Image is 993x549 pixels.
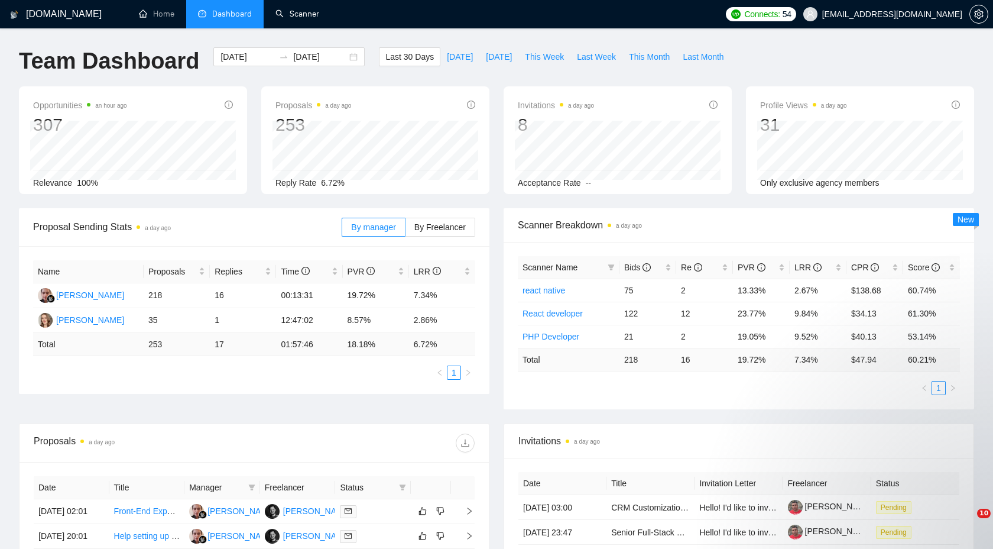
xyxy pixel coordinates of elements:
[760,178,880,188] span: Only exclusive agency members
[343,333,409,356] td: 18.18 %
[345,532,352,540] span: mail
[95,102,126,109] time: an hour ago
[260,476,336,499] th: Freelancer
[33,178,72,188] span: Relevance
[465,369,472,376] span: right
[345,508,352,515] span: mail
[946,381,960,395] button: right
[479,47,518,66] button: [DATE]
[456,532,473,540] span: right
[10,5,18,24] img: logo
[744,8,780,21] span: Connects:
[33,98,127,112] span: Opportunities
[144,260,210,283] th: Proposals
[38,315,124,324] a: YV[PERSON_NAME]
[265,531,351,540] a: BS[PERSON_NAME]
[225,101,233,109] span: info-circle
[433,366,447,380] button: left
[275,98,351,112] span: Proposals
[447,50,473,63] span: [DATE]
[212,9,252,19] span: Dashboard
[109,524,185,549] td: Help setting up react viro in existing react native ios project
[414,222,466,232] span: By Freelancer
[198,9,206,18] span: dashboard
[220,50,274,63] input: Start date
[733,348,790,371] td: 19.72 %
[189,481,244,494] span: Manager
[456,507,473,515] span: right
[56,314,124,327] div: [PERSON_NAME]
[34,434,254,453] div: Proposals
[409,333,475,356] td: 6.72 %
[409,308,475,333] td: 2.86%
[921,385,928,392] span: left
[276,308,342,333] td: 12:47:02
[733,302,790,325] td: 23.77%
[275,9,319,19] a: searchScanner
[917,381,932,395] button: left
[414,267,441,276] span: LRR
[210,308,276,333] td: 1
[876,527,916,537] a: Pending
[34,476,109,499] th: Date
[518,47,570,66] button: This Week
[447,366,461,380] li: 1
[821,102,847,109] time: a day ago
[624,263,651,272] span: Bids
[189,531,275,540] a: AU[PERSON_NAME]
[283,505,351,518] div: [PERSON_NAME]
[681,263,702,272] span: Re
[616,222,642,229] time: a day ago
[275,178,316,188] span: Reply Rate
[958,215,974,224] span: New
[568,102,594,109] time: a day ago
[518,178,581,188] span: Acceptance Rate
[461,366,475,380] li: Next Page
[738,263,765,272] span: PVR
[433,267,441,275] span: info-circle
[969,9,988,19] a: setting
[281,267,309,276] span: Time
[577,50,616,63] span: Last Week
[969,5,988,24] button: setting
[148,265,196,278] span: Proposals
[467,101,475,109] span: info-circle
[436,531,444,541] span: dislike
[518,98,594,112] span: Invitations
[606,520,695,545] td: Senior Full-Stack Developers Needed - NodeJS, TypeScript, AWS, CloudFlare, PostgreSQL, Redis
[399,484,406,491] span: filter
[605,259,617,276] span: filter
[622,47,676,66] button: This Month
[518,520,606,545] td: [DATE] 23:47
[903,279,960,302] td: 60.74%
[790,325,846,348] td: 9.52%
[144,308,210,333] td: 35
[189,506,275,515] a: AU[PERSON_NAME]
[903,302,960,325] td: 61.30%
[210,333,276,356] td: 17
[846,302,903,325] td: $34.13
[606,495,695,520] td: CRM Customization and AI Tool Development
[525,50,564,63] span: This Week
[813,263,822,272] span: info-circle
[109,499,185,524] td: Front-End Expert Needed to Polish React Native App (Figma → Pixel Perfect)
[518,434,959,448] span: Invitations
[574,438,600,445] time: a day ago
[846,325,903,348] td: $40.13
[642,263,651,272] span: info-circle
[279,52,288,62] span: swap-right
[246,479,258,496] span: filter
[461,366,475,380] button: right
[619,348,676,371] td: 218
[523,286,565,295] a: react native
[676,279,733,302] td: 2
[34,499,109,524] td: [DATE] 02:01
[340,481,394,494] span: Status
[783,8,791,21] span: 54
[788,525,803,540] img: c1X7kv287tsEoHtcfYMMDDQpFA6a4TNDz2aRCZGzNeq34j5s9PyNgzAtvMkWjQwKYi
[619,279,676,302] td: 75
[189,529,204,544] img: AU
[33,219,342,234] span: Proposal Sending Stats
[695,472,783,495] th: Invitation Letter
